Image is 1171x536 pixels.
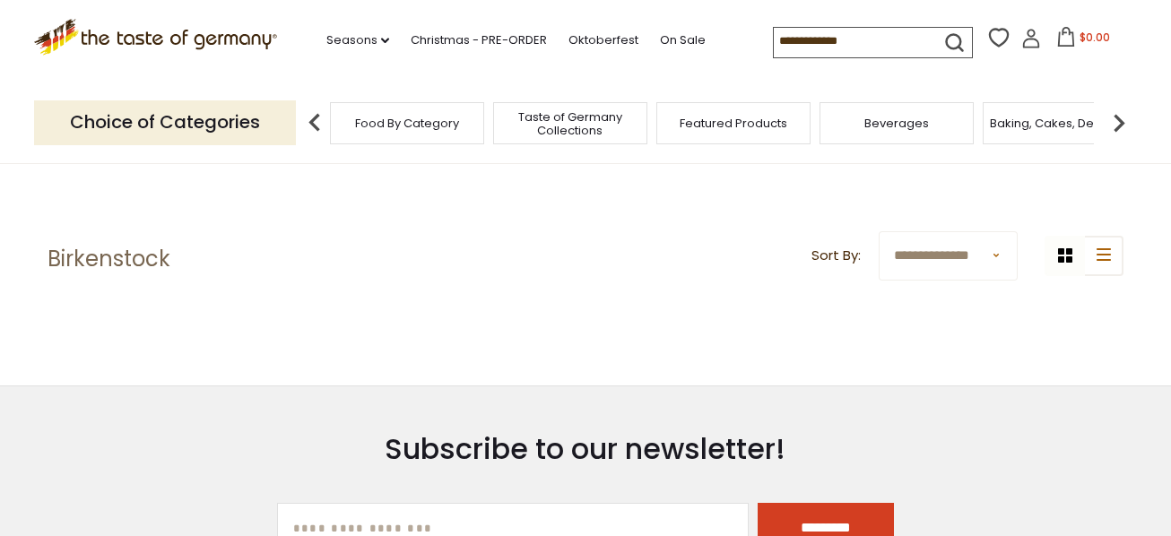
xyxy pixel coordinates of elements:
[1045,27,1121,54] button: $0.00
[326,30,389,50] a: Seasons
[34,100,296,144] p: Choice of Categories
[811,245,861,267] label: Sort By:
[990,117,1129,130] a: Baking, Cakes, Desserts
[499,110,642,137] a: Taste of Germany Collections
[355,117,459,130] a: Food By Category
[568,30,638,50] a: Oktoberfest
[411,30,547,50] a: Christmas - PRE-ORDER
[277,431,894,467] h3: Subscribe to our newsletter!
[864,117,929,130] a: Beverages
[297,105,333,141] img: previous arrow
[48,246,170,272] h1: Birkenstock
[1101,105,1137,141] img: next arrow
[680,117,787,130] a: Featured Products
[660,30,706,50] a: On Sale
[1080,30,1110,45] span: $0.00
